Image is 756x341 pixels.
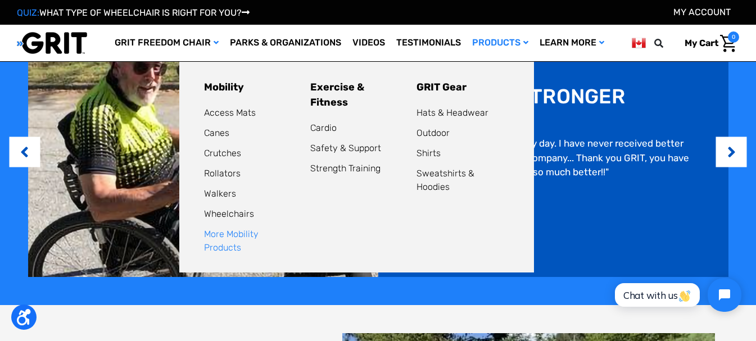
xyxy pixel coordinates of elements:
a: Strength Training [310,163,381,174]
a: Rollators [204,168,241,179]
a: Testimonials [391,25,467,61]
img: Cart [720,35,736,52]
a: Account [673,7,731,17]
a: Products [467,25,534,61]
span: QUIZ: [17,7,39,18]
a: Hats & Headwear [417,107,488,118]
a: QUIZ:WHAT TYPE OF WHEELCHAIR IS RIGHT FOR YOU? [17,7,250,18]
a: Parks & Organizations [224,25,347,61]
a: Shirts [417,148,441,158]
a: Videos [347,25,391,61]
a: Learn More [534,25,610,61]
span: My Cart [685,38,718,48]
a: Canes [204,128,229,138]
a: Exercise & Fitness [310,81,364,108]
p: "I'm becoming stronger every day. I have never received better customer service from any company.... [406,137,700,180]
a: Cardio [310,122,337,133]
a: Safety & Support [310,143,381,153]
a: More Mobility Products [204,229,259,253]
a: Wheelchairs [204,208,254,219]
img: ca.png [632,36,646,50]
a: Sweatshirts & Hoodies [417,168,474,192]
a: GRIT Gear [417,81,467,93]
a: Access Mats [204,107,256,118]
iframe: Tidio Chat [603,269,751,321]
a: Walkers [204,188,236,199]
a: Crutches [204,148,241,158]
input: Search [659,31,676,55]
span: Phone Number [163,46,224,57]
button: Previous [19,135,30,169]
button: Next [726,135,737,169]
a: GRIT Freedom Chair [109,25,224,61]
a: Mobility [204,81,244,93]
img: GRIT All-Terrain Wheelchair and Mobility Equipment [17,31,87,54]
span: 0 [728,31,739,43]
a: Outdoor [417,128,450,138]
a: Cart with 0 items [676,31,739,55]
